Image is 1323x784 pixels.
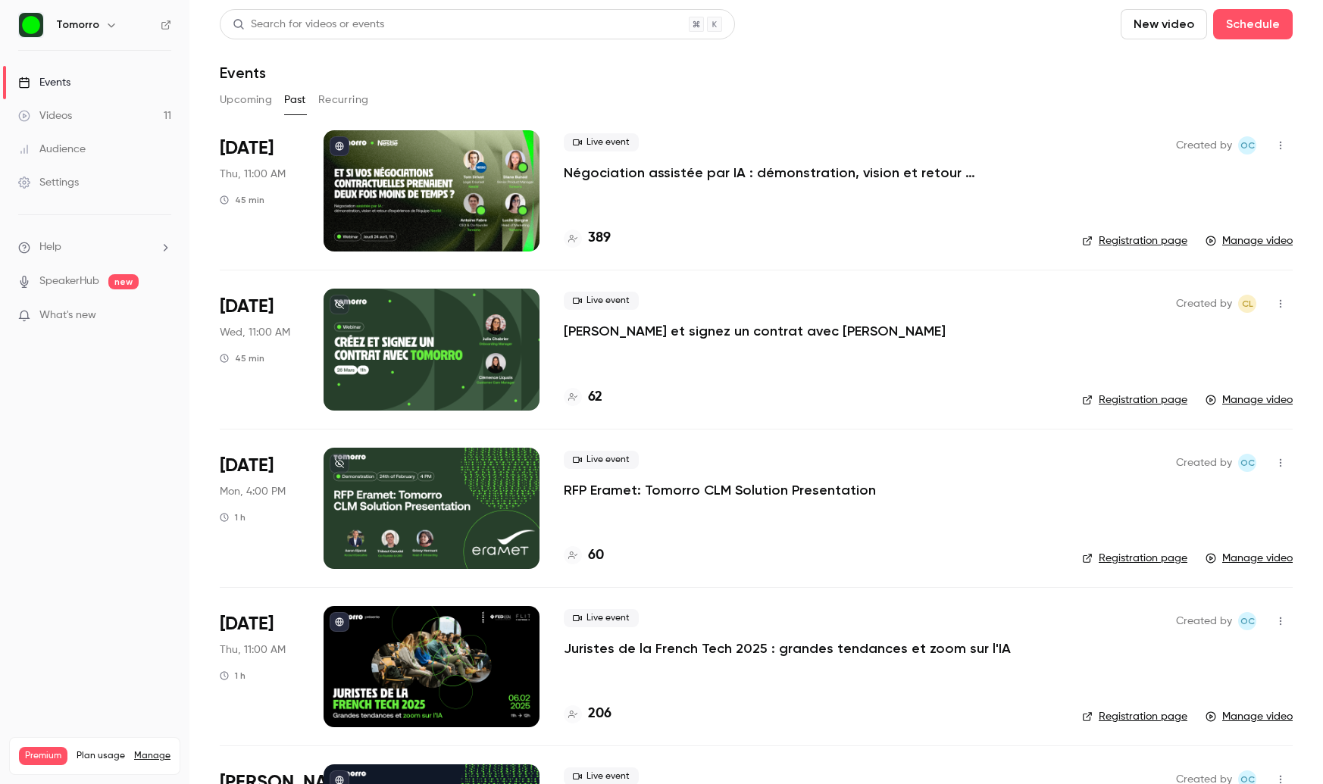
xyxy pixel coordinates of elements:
[220,130,299,251] div: Apr 24 Thu, 11:00 AM (Europe/Paris)
[1238,454,1256,472] span: Octave Colacicco
[1176,454,1232,472] span: Created by
[220,325,290,340] span: Wed, 11:00 AM
[564,228,611,248] a: 389
[220,289,299,410] div: Mar 26 Wed, 11:00 AM (Europe/Paris)
[220,136,274,161] span: [DATE]
[1082,709,1187,724] a: Registration page
[220,612,274,636] span: [DATE]
[564,704,611,724] a: 206
[220,88,272,112] button: Upcoming
[1082,392,1187,408] a: Registration page
[220,194,264,206] div: 45 min
[220,352,264,364] div: 45 min
[39,273,99,289] a: SpeakerHub
[588,387,602,408] h4: 62
[134,750,170,762] a: Manage
[220,167,286,182] span: Thu, 11:00 AM
[564,639,1011,657] a: Juristes de la French Tech 2025 : grandes tendances et zoom sur l'IA
[1240,454,1255,472] span: OC
[220,454,274,478] span: [DATE]
[18,108,72,123] div: Videos
[1238,612,1256,630] span: Octave Colacicco
[564,387,602,408] a: 62
[220,484,286,499] span: Mon, 4:00 PM
[564,451,639,469] span: Live event
[39,239,61,255] span: Help
[284,88,306,112] button: Past
[1121,9,1207,39] button: New video
[220,642,286,657] span: Thu, 11:00 AM
[18,175,79,190] div: Settings
[1242,295,1253,313] span: CL
[1238,295,1256,313] span: Clémence Liquois
[564,292,639,310] span: Live event
[1082,233,1187,248] a: Registration page
[1176,612,1232,630] span: Created by
[1213,9,1293,39] button: Schedule
[1240,136,1255,155] span: OC
[18,239,171,255] li: help-dropdown-opener
[220,448,299,569] div: Feb 24 Mon, 4:00 PM (Europe/Paris)
[1240,612,1255,630] span: OC
[1206,551,1293,566] a: Manage video
[18,142,86,157] div: Audience
[56,17,99,33] h6: Tomorro
[220,64,266,82] h1: Events
[1206,392,1293,408] a: Manage video
[220,295,274,319] span: [DATE]
[1206,709,1293,724] a: Manage video
[18,75,70,90] div: Events
[564,322,946,340] a: [PERSON_NAME] et signez un contrat avec [PERSON_NAME]
[220,511,246,523] div: 1 h
[564,164,1018,182] a: Négociation assistée par IA : démonstration, vision et retour d’expérience de l’équipe Nestlé
[39,308,96,323] span: What's new
[77,750,125,762] span: Plan usage
[564,609,639,627] span: Live event
[153,309,171,323] iframe: Noticeable Trigger
[1082,551,1187,566] a: Registration page
[588,545,604,566] h4: 60
[564,545,604,566] a: 60
[1176,136,1232,155] span: Created by
[108,274,139,289] span: new
[233,17,384,33] div: Search for videos or events
[1206,233,1293,248] a: Manage video
[564,133,639,151] span: Live event
[588,228,611,248] h4: 389
[588,704,611,724] h4: 206
[1176,295,1232,313] span: Created by
[220,606,299,727] div: Feb 6 Thu, 11:00 AM (Europe/Paris)
[564,481,876,499] a: RFP Eramet: Tomorro CLM Solution Presentation
[1238,136,1256,155] span: Octave Colacicco
[318,88,369,112] button: Recurring
[19,747,67,765] span: Premium
[19,13,43,37] img: Tomorro
[220,670,246,682] div: 1 h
